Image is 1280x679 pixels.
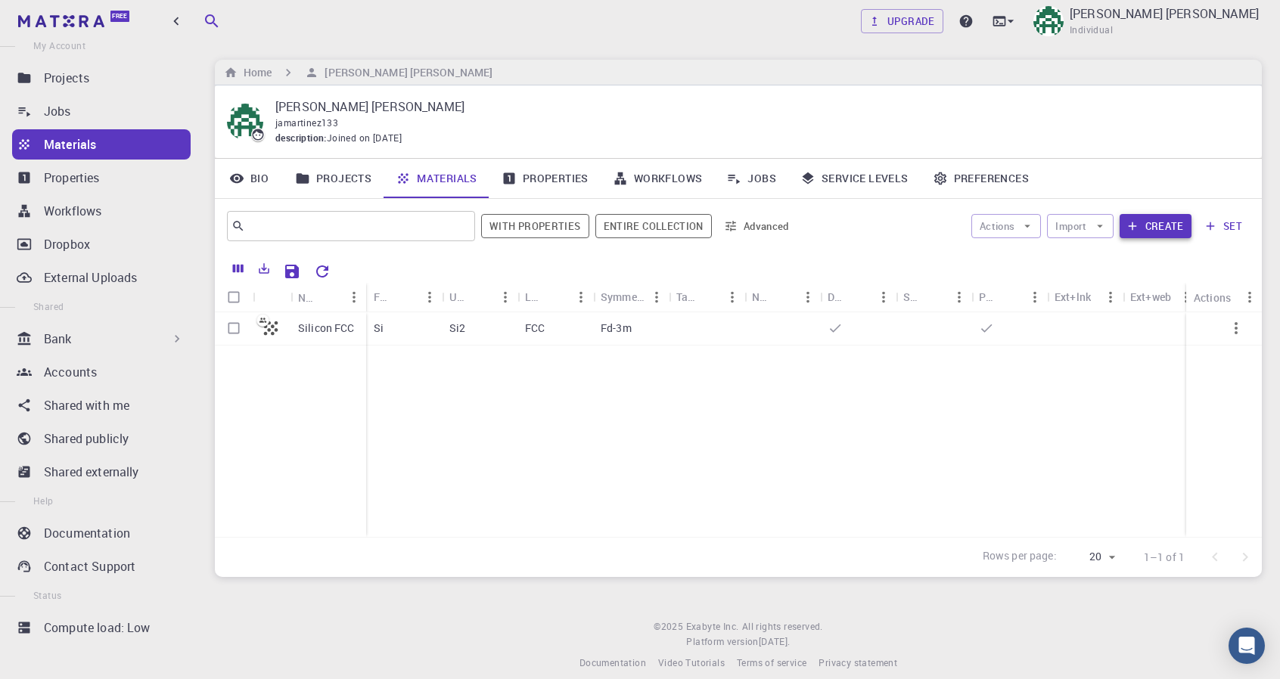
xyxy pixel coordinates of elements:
[366,282,442,312] div: Formula
[517,282,593,312] div: Lattice
[1123,282,1198,312] div: Ext+web
[788,159,921,198] a: Service Levels
[44,235,90,253] p: Dropbox
[903,282,923,312] div: Shared
[979,282,999,312] div: Public
[298,321,355,336] p: Silicon FCC
[796,285,820,309] button: Menu
[1198,214,1250,238] button: set
[871,285,896,309] button: Menu
[342,285,366,309] button: Menu
[696,285,720,309] button: Sort
[12,357,191,387] a: Accounts
[489,159,601,198] a: Properties
[318,64,492,81] h6: [PERSON_NAME] [PERSON_NAME]
[15,9,135,33] a: Free
[601,282,645,312] div: Symmetry
[449,321,465,336] p: Si2
[686,619,739,634] a: Exabyte Inc.
[983,548,1057,566] p: Rows per page:
[593,282,669,312] div: Symmetry
[601,159,715,198] a: Workflows
[737,656,806,668] span: Terms of service
[12,551,191,581] a: Contact Support
[772,285,796,309] button: Sort
[1229,628,1265,664] div: Open Intercom Messenger
[290,283,366,312] div: Name
[12,196,191,226] a: Workflows
[601,321,632,336] p: Fd-3m
[12,262,191,293] a: External Uploads
[1174,285,1198,309] button: Menu
[112,12,127,20] span: Free
[12,457,191,487] a: Shared externally
[318,285,342,309] button: Sort
[44,557,135,575] p: Contact Support
[12,163,191,193] a: Properties
[676,282,696,312] div: Tags
[669,282,744,312] div: Tags
[1144,550,1185,565] p: 1–1 of 1
[238,64,272,81] h6: Home
[861,9,943,33] a: Upgrade
[1070,23,1113,38] span: Individual
[752,282,772,312] div: Non-periodic
[44,429,129,448] p: Shared publicly
[686,634,758,650] span: Platform version
[921,159,1041,198] a: Preferences
[658,656,725,671] a: Video Tutorials
[275,131,327,146] span: description :
[12,423,191,454] a: Shared publicly
[579,656,646,671] a: Documentation
[12,518,191,548] a: Documentation
[1120,214,1191,238] button: Create
[654,619,685,634] span: © 2025
[393,285,418,309] button: Sort
[44,268,137,287] p: External Uploads
[33,39,85,51] span: My Account
[595,214,712,238] span: Filter throughout whole library including sets (folders)
[44,330,72,348] p: Bank
[251,256,277,281] button: Export
[215,159,283,198] a: Bio
[820,282,896,312] div: Default
[896,282,971,312] div: Shared
[44,69,89,87] p: Projects
[1130,282,1171,312] div: Ext+web
[298,283,318,312] div: Name
[999,285,1023,309] button: Sort
[947,285,971,309] button: Menu
[1047,214,1113,238] button: Import
[277,256,307,287] button: Save Explorer Settings
[720,285,744,309] button: Menu
[493,285,517,309] button: Menu
[12,612,191,643] a: Compute load: Low
[33,495,54,507] span: Help
[595,214,712,238] button: Entire collection
[1194,283,1231,312] div: Actions
[44,619,151,637] p: Compute load: Low
[819,656,897,668] span: Privacy statement
[12,390,191,420] a: Shared with me
[1186,283,1262,312] div: Actions
[828,282,847,312] div: Default
[759,634,791,650] a: [DATE].
[418,285,442,309] button: Menu
[718,214,797,238] button: Advanced
[847,285,871,309] button: Sort
[1055,282,1091,312] div: Ext+lnk
[569,285,593,309] button: Menu
[374,282,393,312] div: Formula
[742,619,823,634] span: All rights reserved.
[221,64,496,81] nav: breadcrumb
[1063,546,1120,568] div: 20
[1098,285,1123,309] button: Menu
[759,635,791,647] span: [DATE] .
[1023,285,1047,309] button: Menu
[442,282,517,312] div: Unit Cell Formula
[525,282,545,312] div: Lattice
[12,324,191,354] div: Bank
[44,169,100,187] p: Properties
[44,135,96,153] p: Materials
[714,159,788,198] a: Jobs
